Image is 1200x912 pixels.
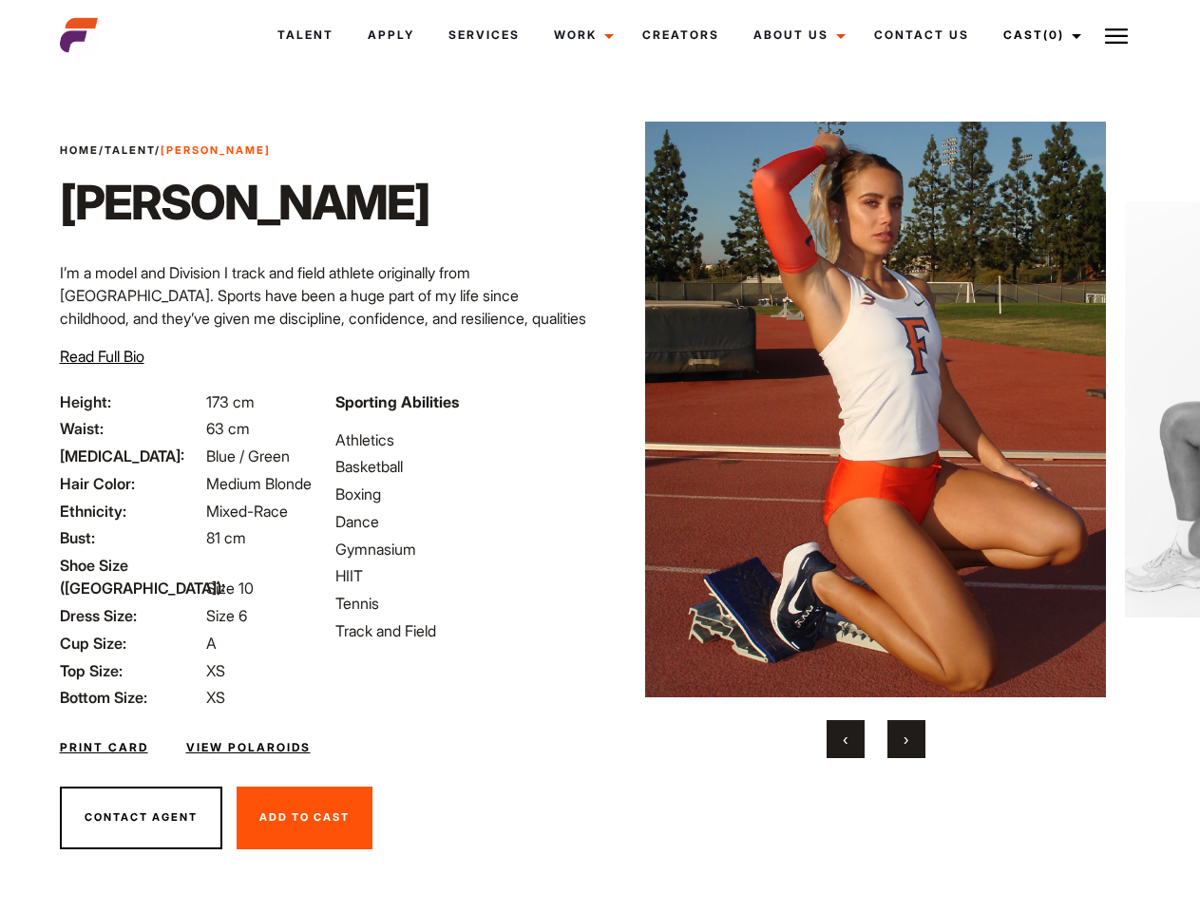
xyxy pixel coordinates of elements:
[206,606,247,625] span: Size 6
[60,787,222,849] button: Contact Agent
[206,419,250,438] span: 63 cm
[60,659,202,682] span: Top Size:
[60,345,144,368] button: Read Full Bio
[60,261,589,352] p: I’m a model and Division I track and field athlete originally from [GEOGRAPHIC_DATA]. Sports have...
[206,446,290,465] span: Blue / Green
[60,604,202,627] span: Dress Size:
[335,619,588,642] li: Track and Field
[335,455,588,478] li: Basketball
[986,9,1093,61] a: Cast(0)
[335,392,459,411] strong: Sporting Abilities
[335,538,588,560] li: Gymnasium
[335,592,588,615] li: Tennis
[161,143,271,157] strong: [PERSON_NAME]
[60,686,202,709] span: Bottom Size:
[206,579,254,598] span: Size 10
[60,632,202,655] span: Cup Size:
[237,787,372,849] button: Add To Cast
[60,174,429,231] h1: [PERSON_NAME]
[537,9,625,61] a: Work
[335,483,588,505] li: Boxing
[206,634,217,653] span: A
[431,9,537,61] a: Services
[186,739,311,756] a: View Polaroids
[60,417,202,440] span: Waist:
[105,143,155,157] a: Talent
[904,730,908,749] span: Next
[1105,25,1128,47] img: Burger icon
[335,428,588,451] li: Athletics
[736,9,857,61] a: About Us
[1043,28,1064,42] span: (0)
[206,661,225,680] span: XS
[60,739,148,756] a: Print Card
[843,730,848,749] span: Previous
[60,445,202,467] span: [MEDICAL_DATA]:
[206,528,246,547] span: 81 cm
[335,510,588,533] li: Dance
[260,9,351,61] a: Talent
[206,688,225,707] span: XS
[335,564,588,587] li: HIIT
[206,392,255,411] span: 173 cm
[60,142,271,159] span: / /
[60,347,144,366] span: Read Full Bio
[857,9,986,61] a: Contact Us
[206,474,312,493] span: Medium Blonde
[60,472,202,495] span: Hair Color:
[625,9,736,61] a: Creators
[206,502,288,521] span: Mixed-Race
[60,554,202,599] span: Shoe Size ([GEOGRAPHIC_DATA]):
[259,810,350,824] span: Add To Cast
[60,143,99,157] a: Home
[60,390,202,413] span: Height:
[60,16,98,54] img: cropped-aefm-brand-fav-22-square.png
[351,9,431,61] a: Apply
[60,500,202,522] span: Ethnicity:
[60,526,202,549] span: Bust:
